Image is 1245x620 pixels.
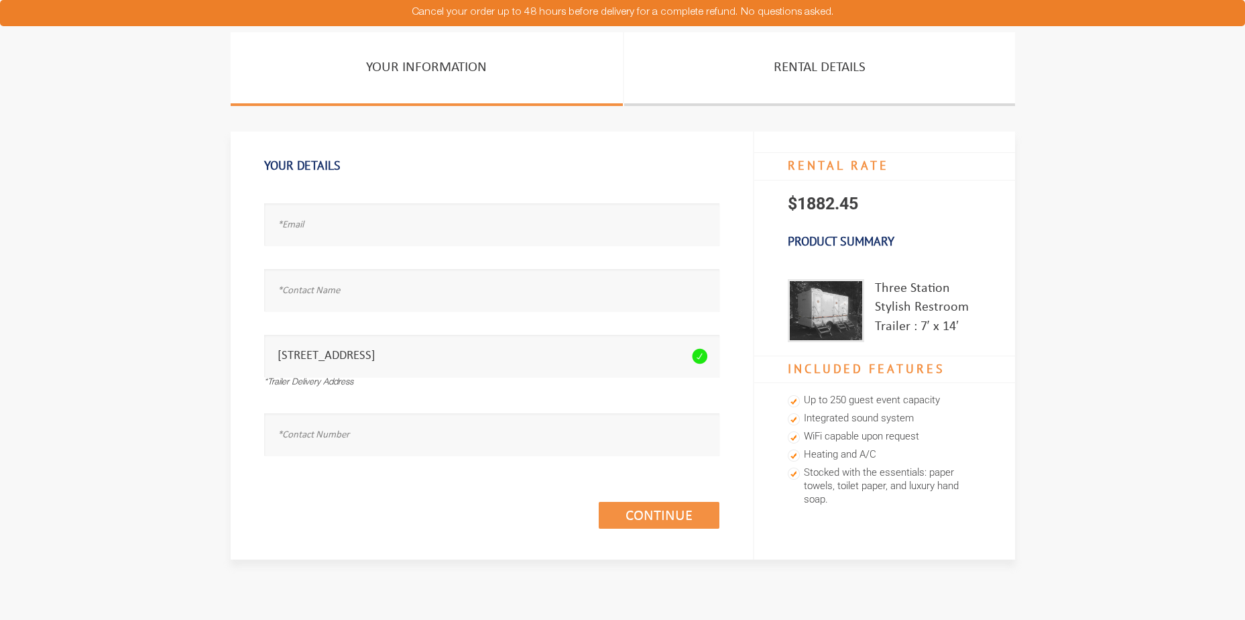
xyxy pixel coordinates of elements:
h4: RENTAL RATE [754,152,1015,180]
h4: Included Features [754,356,1015,384]
h3: Product Summary [754,227,1015,256]
input: *Contact Name [264,269,719,311]
input: *Contact Number [264,413,719,456]
input: *Email [264,203,719,246]
div: *Trailer Delivery Address [264,377,719,390]
li: Heating and A/C [788,446,982,464]
p: $1882.45 [754,180,1015,227]
input: *Trailer Delivery Address [264,335,719,377]
h1: Your Details [264,152,719,180]
a: Your Information [231,32,623,106]
li: Stocked with the essentials: paper towels, toilet paper, and luxury hand soap. [788,464,982,509]
div: Three Station Stylish Restroom Trailer : 7′ x 14′ [875,279,982,342]
li: Integrated sound system [788,410,982,428]
li: WiFi capable upon request [788,428,982,446]
a: Continue [599,502,719,529]
a: Rental Details [624,32,1015,106]
li: Up to 250 guest event capacity [788,392,982,410]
